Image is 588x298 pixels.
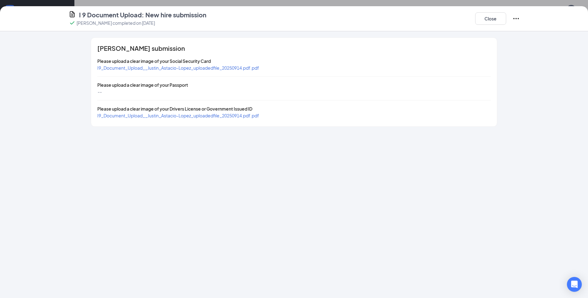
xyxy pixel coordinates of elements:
span: -- [97,89,102,94]
a: I9_Document_Upload__Justin_Astacio-Lopez_uploadedfile_20250914.pdf.pdf [97,65,259,71]
div: Open Intercom Messenger [567,277,582,292]
svg: Checkmark [69,19,76,27]
button: Close [475,12,506,25]
a: I9_Document_Upload__Justin_Astacio-Lopez_uploadedfile_20250914.pdf.pdf [97,113,259,118]
span: Please upload a clear image of your Passport [97,82,188,88]
span: Please upload a clear image of your Drivers License or Government Issued ID [97,106,252,112]
svg: Ellipses [512,15,520,22]
h4: I 9 Document Upload: New hire submission [79,11,206,19]
svg: CustomFormIcon [69,11,76,18]
span: [PERSON_NAME] submission [97,45,185,51]
p: [PERSON_NAME] completed on [DATE] [77,20,155,26]
span: Please upload a clear image of your Social Security Card [97,58,211,64]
